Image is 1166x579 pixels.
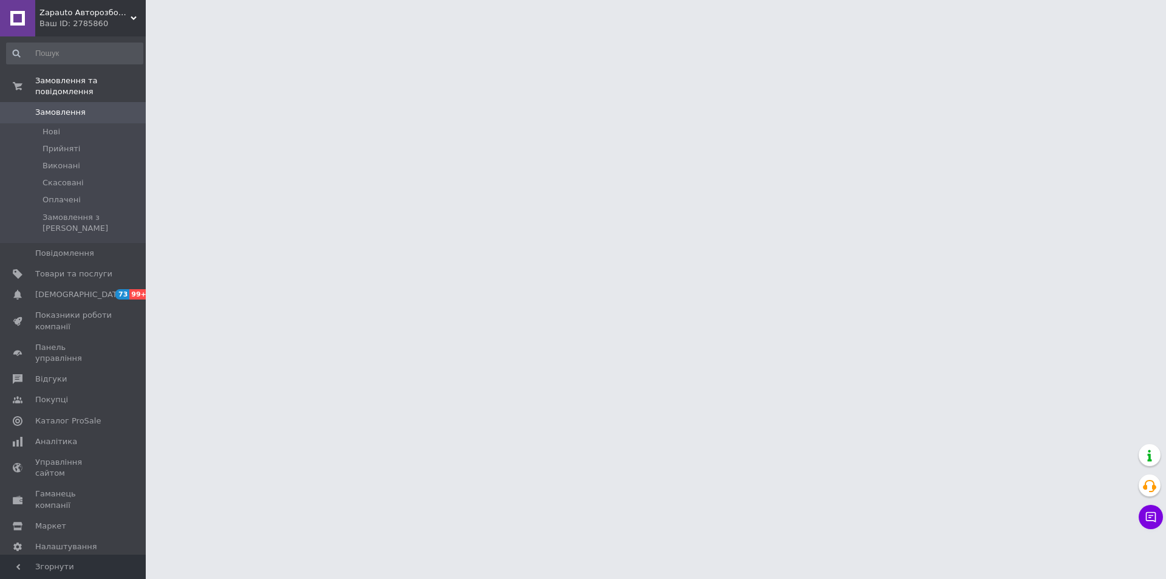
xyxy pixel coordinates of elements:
[35,457,112,479] span: Управління сайтом
[43,194,81,205] span: Оплачені
[35,541,97,552] span: Налаштування
[39,18,146,29] div: Ваш ID: 2785860
[35,248,94,259] span: Повідомлення
[35,488,112,510] span: Гаманець компанії
[35,107,86,118] span: Замовлення
[35,436,77,447] span: Аналітика
[1139,505,1163,529] button: Чат з покупцем
[35,416,101,427] span: Каталог ProSale
[129,289,149,300] span: 99+
[35,394,68,405] span: Покупці
[35,342,112,364] span: Панель управління
[35,374,67,385] span: Відгуки
[115,289,129,300] span: 73
[35,289,125,300] span: [DEMOGRAPHIC_DATA]
[43,160,80,171] span: Виконані
[39,7,131,18] span: Zapauto Авторозборка
[43,177,84,188] span: Скасовані
[35,310,112,332] span: Показники роботи компанії
[35,75,146,97] span: Замовлення та повідомлення
[43,126,60,137] span: Нові
[6,43,143,64] input: Пошук
[35,521,66,532] span: Маркет
[43,212,142,234] span: Замовлення з [PERSON_NAME]
[43,143,80,154] span: Прийняті
[35,269,112,279] span: Товари та послуги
